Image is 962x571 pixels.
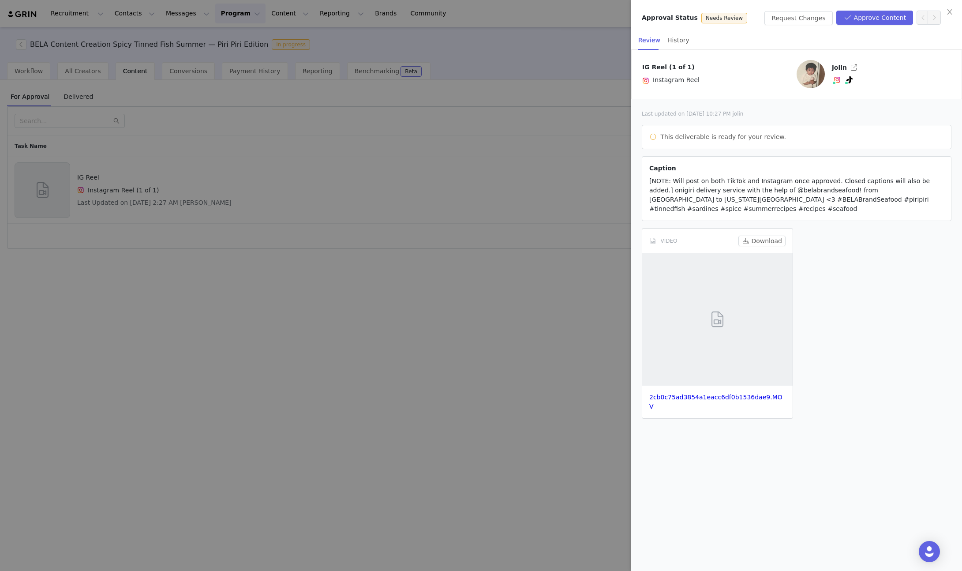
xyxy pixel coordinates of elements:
button: Download [738,236,786,246]
img: 3e7db7f0-9244-4289-9aaf-6f4a1c92240c.jpg [797,60,825,88]
article: This deliverable is ready for your review. [642,125,951,149]
span: Instagram Reel [653,75,700,86]
span: VIDEO [661,237,678,245]
p: Caption [649,164,944,173]
img: instagram.svg [642,77,649,84]
img: instagram.svg [834,76,841,83]
div: Open Intercom Messenger [919,541,940,562]
a: 2cb0c75ad3854a1eacc6df0b1536dae9.MOV [649,394,782,410]
span: [NOTE: Will post on both TikTok and Instagram once approved. Closed captions will also be added.]... [649,177,930,212]
div: Last updated on [DATE] 10:27 PM jolin [642,110,951,118]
